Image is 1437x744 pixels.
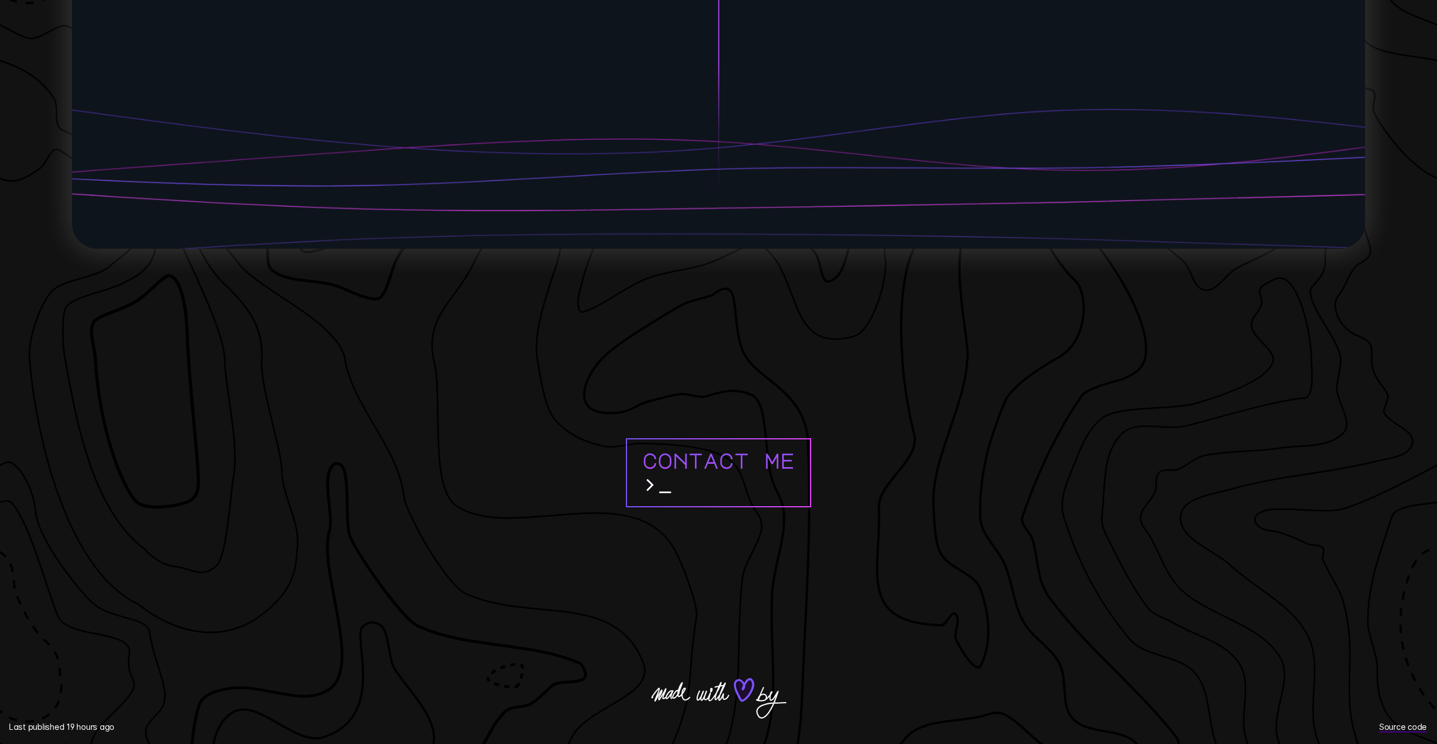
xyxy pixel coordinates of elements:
span: August 31, 2025 at 3:57 AM [9,720,114,735]
span: Contact me [642,449,795,472]
button: Contact me [626,438,812,508]
span: > [642,473,673,496]
svg: Made with love by: Renato Böhler [650,677,787,720]
a: Source code [1378,720,1429,735]
time: 19 hours ago [66,722,114,732]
